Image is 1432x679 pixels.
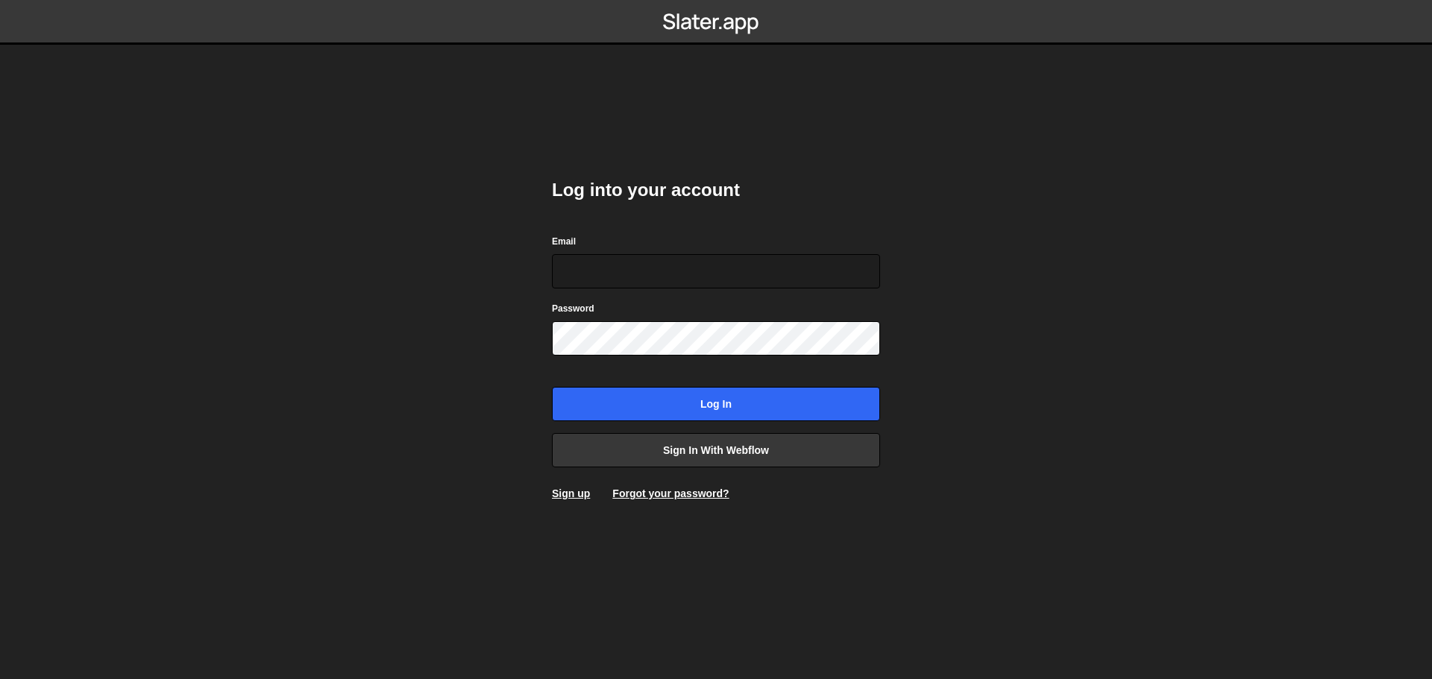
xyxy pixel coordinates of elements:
[612,487,729,499] a: Forgot your password?
[552,433,880,467] a: Sign in with Webflow
[552,178,880,202] h2: Log into your account
[552,387,880,421] input: Log in
[552,234,576,249] label: Email
[552,487,590,499] a: Sign up
[552,301,594,316] label: Password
